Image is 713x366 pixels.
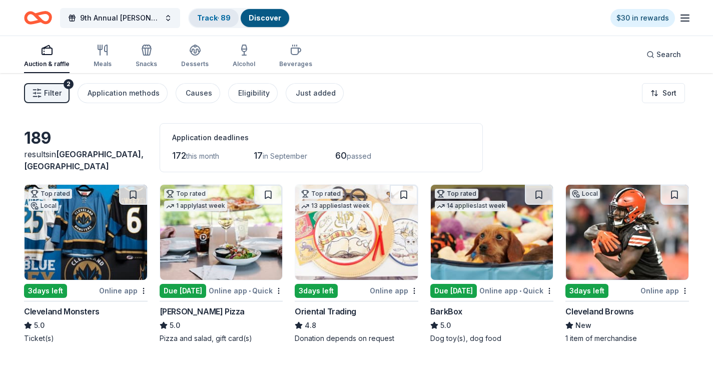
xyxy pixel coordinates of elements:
[29,189,72,199] div: Top rated
[263,152,307,160] span: in September
[570,189,600,199] div: Local
[209,284,283,297] div: Online app Quick
[24,6,52,30] a: Home
[305,319,316,331] span: 4.8
[160,184,283,343] a: Image for Dewey's PizzaTop rated1 applylast weekDue [DATE]Online app•Quick[PERSON_NAME] Pizza5.0P...
[99,284,148,297] div: Online app
[24,284,67,298] div: 3 days left
[29,201,59,211] div: Local
[170,319,180,331] span: 5.0
[295,333,418,343] div: Donation depends on request
[181,60,209,68] div: Desserts
[94,60,112,68] div: Meals
[186,87,212,99] div: Causes
[575,319,591,331] span: New
[431,185,553,280] img: Image for BarkBox
[25,185,147,280] img: Image for Cleveland Monsters
[228,83,278,103] button: Eligibility
[279,40,312,73] button: Beverages
[430,333,554,343] div: Dog toy(s), dog food
[24,149,144,171] span: [GEOGRAPHIC_DATA], [GEOGRAPHIC_DATA]
[565,333,689,343] div: 1 item of merchandise
[479,284,553,297] div: Online app Quick
[164,201,227,211] div: 1 apply last week
[254,150,263,161] span: 17
[430,305,462,317] div: BarkBox
[519,287,521,295] span: •
[24,40,70,73] button: Auction & raffle
[24,83,70,103] button: Filter2
[176,83,220,103] button: Causes
[299,201,372,211] div: 13 applies last week
[78,83,168,103] button: Application methods
[233,60,255,68] div: Alcohol
[565,184,689,343] a: Image for Cleveland BrownsLocal3days leftOnline appCleveland BrownsNew1 item of merchandise
[347,152,371,160] span: passed
[295,305,356,317] div: Oriental Trading
[172,132,470,144] div: Application deadlines
[136,40,157,73] button: Snacks
[24,333,148,343] div: Ticket(s)
[233,40,255,73] button: Alcohol
[44,87,62,99] span: Filter
[279,60,312,68] div: Beverages
[34,319,45,331] span: 5.0
[94,40,112,73] button: Meals
[435,201,507,211] div: 14 applies last week
[160,284,206,298] div: Due [DATE]
[181,40,209,73] button: Desserts
[24,148,148,172] div: results
[64,79,74,89] div: 2
[24,128,148,148] div: 189
[296,87,336,99] div: Just added
[249,287,251,295] span: •
[566,185,688,280] img: Image for Cleveland Browns
[249,14,281,22] a: Discover
[295,185,418,280] img: Image for Oriental Trading
[24,60,70,68] div: Auction & raffle
[640,284,689,297] div: Online app
[638,45,689,65] button: Search
[370,284,418,297] div: Online app
[24,184,148,343] a: Image for Cleveland MonstersTop ratedLocal3days leftOnline appCleveland Monsters5.0Ticket(s)
[238,87,270,99] div: Eligibility
[656,49,681,61] span: Search
[188,8,290,28] button: Track· 89Discover
[136,60,157,68] div: Snacks
[430,184,554,343] a: Image for BarkBoxTop rated14 applieslast weekDue [DATE]Online app•QuickBarkBox5.0Dog toy(s), dog ...
[164,189,208,199] div: Top rated
[197,14,231,22] a: Track· 89
[172,150,186,161] span: 172
[24,149,144,171] span: in
[24,305,100,317] div: Cleveland Monsters
[160,333,283,343] div: Pizza and salad, gift card(s)
[565,284,608,298] div: 3 days left
[662,87,676,99] span: Sort
[295,184,418,343] a: Image for Oriental TradingTop rated13 applieslast week3days leftOnline appOriental Trading4.8Dona...
[80,12,160,24] span: 9th Annual [PERSON_NAME] Memorial Golf Outing
[88,87,160,99] div: Application methods
[299,189,343,199] div: Top rated
[335,150,347,161] span: 60
[160,305,245,317] div: [PERSON_NAME] Pizza
[295,284,338,298] div: 3 days left
[642,83,685,103] button: Sort
[286,83,344,103] button: Just added
[440,319,451,331] span: 5.0
[435,189,478,199] div: Top rated
[186,152,219,160] span: this month
[60,8,180,28] button: 9th Annual [PERSON_NAME] Memorial Golf Outing
[610,9,675,27] a: $30 in rewards
[160,185,283,280] img: Image for Dewey's Pizza
[430,284,477,298] div: Due [DATE]
[565,305,634,317] div: Cleveland Browns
